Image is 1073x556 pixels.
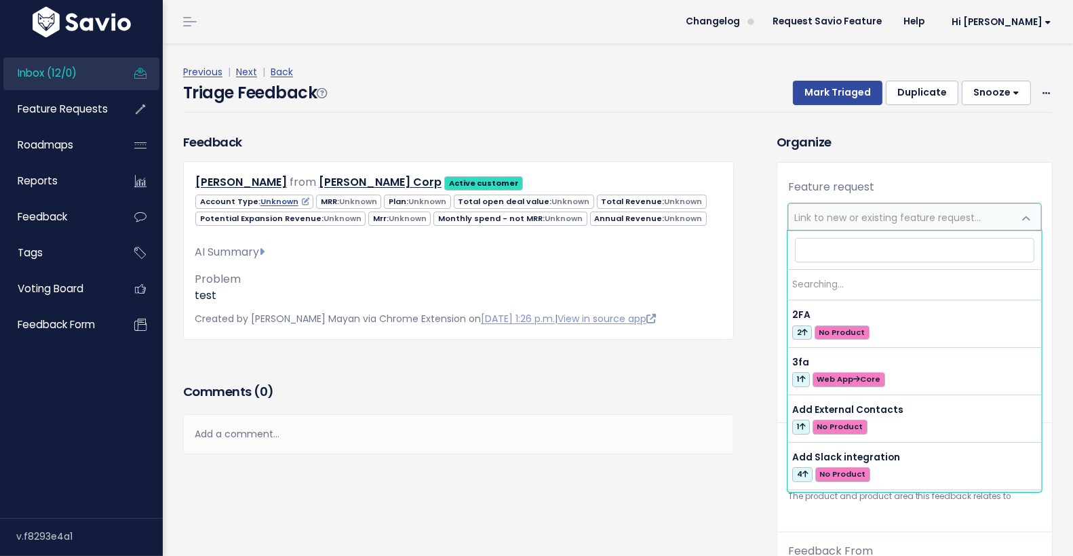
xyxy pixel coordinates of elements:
span: Plan: [384,195,450,209]
span: 1 [792,372,809,386]
span: No Product [813,420,867,434]
span: Voting Board [18,281,83,296]
span: | [260,65,268,79]
a: Previous [183,65,222,79]
div: v.f8293e4a1 [16,519,163,554]
span: Created by [PERSON_NAME] Mayan via Chrome Extension on | [195,312,656,325]
a: Unknown [260,196,309,207]
span: Mrr: [368,212,431,226]
span: 2FA [792,309,811,321]
span: 3fa [792,356,809,369]
span: Add Slack integration [792,451,900,464]
span: Potential Expansion Revenue: [195,212,366,226]
h4: Triage Feedback [183,81,327,105]
span: Hi [PERSON_NAME] [952,17,1051,27]
img: logo-white.9d6f32f41409.svg [29,7,134,37]
span: Tags [18,245,43,260]
span: Reports [18,174,58,188]
a: [PERSON_NAME] Corp [319,174,442,190]
span: Unknown [545,213,583,224]
span: Roadmaps [18,138,73,152]
span: MRR: [316,195,381,209]
a: Next [236,65,257,79]
a: Feedback form [3,309,113,340]
span: Add External Contacts [792,403,903,416]
span: from [290,174,316,190]
span: Unknown [324,213,362,224]
span: Unknown [408,196,446,207]
a: Tags [3,237,113,269]
span: Account Type: [195,195,313,209]
a: Roadmaps [3,130,113,161]
a: Hi [PERSON_NAME] [935,12,1062,33]
button: Snooze [962,81,1031,105]
a: Inbox (12/0) [3,58,113,89]
span: Unknown [389,213,427,224]
span: Unknown [551,196,589,207]
span: Total Revenue: [597,195,707,209]
span: | [225,65,233,79]
h3: Feedback [183,133,242,151]
a: Reports [3,165,113,197]
span: No Product [815,325,870,340]
button: Mark Triaged [793,81,882,105]
span: 1 [792,420,809,434]
h3: Organize [777,133,1053,151]
span: 2 [792,325,811,340]
span: 0 [260,383,268,400]
span: Feedback form [18,317,95,332]
span: Link to new or existing feature request... [794,211,981,224]
div: Add a comment... [183,414,734,454]
span: Feedback [18,210,67,224]
h3: Comments ( ) [183,382,734,401]
span: Monthly spend - not MRR: [433,212,587,226]
span: Problem [195,271,241,287]
a: Feature Requests [3,94,113,125]
a: Back [271,65,293,79]
a: Voting Board [3,273,113,304]
button: Duplicate [886,81,958,105]
span: Unknown [339,196,377,207]
span: Web App Core [813,372,885,386]
span: No Product [815,467,870,481]
span: AI Summary [195,244,265,260]
a: Help [893,12,935,32]
span: Total open deal value: [454,195,594,209]
a: Feedback [3,201,113,233]
span: Feature Requests [18,102,108,116]
span: Changelog [686,17,740,26]
strong: Active customer [449,178,519,188]
a: [DATE] 1:26 p.m. [481,312,555,325]
a: [PERSON_NAME] [195,174,287,190]
a: Request Savio Feature [762,12,893,32]
span: Annual Revenue: [590,212,707,226]
p: test [195,287,722,304]
span: Inbox (12/0) [18,66,77,80]
span: Searching… [792,278,844,291]
span: Unknown [664,213,702,224]
a: View in source app [558,312,656,325]
label: Feature request [788,179,874,195]
span: 4 [792,467,812,481]
small: The product and product area this feedback relates to [788,490,1041,504]
span: Unknown [664,196,702,207]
